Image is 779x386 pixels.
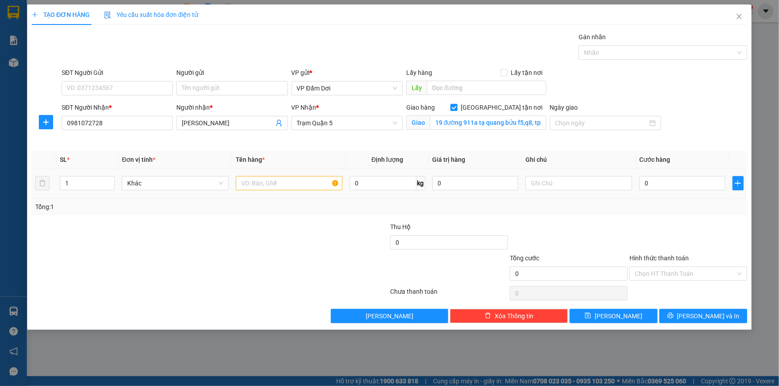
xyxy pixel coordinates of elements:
[122,156,155,163] span: Đơn vị tính
[733,180,743,187] span: plus
[667,312,674,320] span: printer
[495,311,533,321] span: Xóa Thông tin
[430,115,546,130] input: Giao tận nơi
[366,311,413,321] span: [PERSON_NAME]
[35,202,301,212] div: Tổng: 1
[450,309,568,323] button: deleteXóa Thông tin
[104,11,198,18] span: Yêu cầu xuất hóa đơn điện tử
[485,312,491,320] span: delete
[331,309,449,323] button: [PERSON_NAME]
[127,177,223,190] span: Khác
[433,156,466,163] span: Giá trị hàng
[522,151,636,168] th: Ghi chú
[585,312,591,320] span: save
[733,176,744,190] button: plus
[525,176,632,190] input: Ghi Chú
[417,176,425,190] span: kg
[659,309,747,323] button: printer[PERSON_NAME] và In
[433,176,519,190] input: 0
[292,104,317,111] span: VP Nhận
[32,12,38,18] span: plus
[83,33,373,44] li: Hotline: 02839552959
[727,4,752,29] button: Close
[83,22,373,33] li: 26 Phó Cơ Điều, Phường 12
[390,287,509,302] div: Chưa thanh toán
[406,115,430,130] span: Giao
[236,176,342,190] input: VD: Bàn, Ghế
[550,104,578,111] label: Ngày giao
[32,11,90,18] span: TẠO ĐƠN HÀNG
[427,81,546,95] input: Dọc đường
[39,115,53,129] button: plus
[60,156,67,163] span: SL
[639,156,670,163] span: Cước hàng
[236,156,265,163] span: Tên hàng
[570,309,658,323] button: save[PERSON_NAME]
[629,255,689,262] label: Hình thức thanh toán
[595,311,642,321] span: [PERSON_NAME]
[406,69,432,76] span: Lấy hàng
[35,176,50,190] button: delete
[458,103,546,112] span: [GEOGRAPHIC_DATA] tận nơi
[555,118,648,128] input: Ngày giao
[510,255,539,262] span: Tổng cước
[390,223,411,230] span: Thu Hộ
[11,11,56,56] img: logo.jpg
[11,65,108,79] b: GỬI : VP Đầm Dơi
[371,156,403,163] span: Định lượng
[677,311,740,321] span: [PERSON_NAME] và In
[406,104,435,111] span: Giao hàng
[275,119,283,127] span: user-add
[508,68,546,78] span: Lấy tận nơi
[104,12,111,19] img: icon
[406,81,427,95] span: Lấy
[292,68,403,78] div: VP gửi
[176,103,287,112] div: Người nhận
[579,33,606,41] label: Gán nhãn
[176,68,287,78] div: Người gửi
[62,68,173,78] div: SĐT Người Gửi
[736,13,743,20] span: close
[39,119,53,126] span: plus
[297,82,397,95] span: VP Đầm Dơi
[297,116,397,130] span: Trạm Quận 5
[62,103,173,112] div: SĐT Người Nhận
